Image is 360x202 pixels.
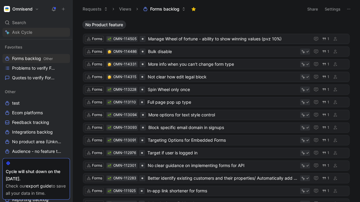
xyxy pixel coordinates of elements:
[327,151,329,155] span: 1
[113,87,136,93] div: OMN-113228
[107,87,112,92] button: 🌱
[83,72,349,82] a: Forms🤔OMN-114315Not clear how edit legal block1
[2,64,70,73] a: Problems to verify Forms
[148,35,308,43] span: Manage Wheel of fortune - ability to show winning values (pvz 10%)
[113,175,136,181] div: OMN-112283
[92,49,102,55] div: Forms
[12,19,26,26] span: Search
[12,110,43,116] span: Ecom platforms
[108,139,111,142] img: 🌱
[321,86,330,93] button: 1
[321,162,330,169] button: 1
[92,74,102,80] div: Forms
[107,138,112,142] button: 🌱
[321,150,330,156] button: 1
[2,99,70,108] a: test
[327,138,329,142] span: 1
[2,156,70,166] a: Activation backlog
[83,160,349,171] a: Forms🌱OMN-112301No clear guidance on implementing forms for API1
[322,5,343,13] button: Settings
[107,75,112,79] div: 🤔
[107,100,112,104] button: 🌱
[83,110,349,120] a: Forms🌱OMN-113094More options for text style control1
[80,5,110,14] button: Requests
[327,100,329,104] span: 1
[92,61,102,67] div: Forms
[327,75,329,79] span: 1
[113,137,136,143] div: OMN-113091
[2,18,70,27] div: Search
[92,99,102,105] div: Forms
[2,73,70,82] a: Quotes to verify Forms
[5,44,22,50] span: Favorites
[107,176,112,180] div: 🌱
[321,175,330,181] button: 1
[83,84,349,95] a: Forms🌱OMN-113228Spin Wheel only once1
[92,188,102,194] div: Forms
[108,101,111,104] img: 🌱
[26,183,51,188] a: export guide
[148,73,298,80] span: Not clear how edit legal block
[12,148,62,154] span: Audience - no feature tag
[107,151,112,155] button: 🌱
[5,89,16,95] span: Other
[147,99,298,106] span: Full page pop up type
[116,5,134,14] button: Views
[85,22,123,28] span: No Product feature
[92,175,102,181] div: Forms
[148,86,298,93] span: Spin Wheel only once
[2,28,70,37] a: Ask Cycle
[113,150,136,156] div: OMN-112976
[107,49,112,54] button: 🤔
[113,163,136,169] div: OMN-112301
[113,49,137,55] div: OMN-114486
[83,97,349,107] a: Forms🌱OMN-113110Full page pop up type1
[108,88,111,92] img: 🌱
[148,175,298,182] span: Better identify existing customers and their properties/ Automatically add additional properties
[321,137,330,144] button: 1
[83,186,349,196] a: Forms🌱OMN-111925In-app link shortener for forms1
[327,88,329,91] span: 1
[92,137,102,143] div: Forms
[113,99,136,105] div: OMN-113110
[83,148,349,158] a: Forms🌱OMN-112976Target if user is logged in1
[148,111,298,118] span: More options for text style control
[113,74,136,80] div: OMN-114315
[327,62,329,66] span: 1
[92,150,102,156] div: Forms
[108,113,111,117] img: 🌱
[6,168,67,182] div: Cycle will shut down on the [DATE].
[12,100,20,106] span: test
[107,163,112,168] button: 🌱
[107,37,112,41] button: 🌱
[327,126,329,129] span: 1
[113,61,137,67] div: OMN-114331
[108,189,111,193] img: 🌱
[113,36,137,42] div: OMN-114505
[327,50,329,53] span: 1
[108,151,111,155] img: 🌱
[148,162,298,169] span: No clear guidance on implementing forms for API
[43,56,53,61] span: Other
[4,6,10,12] img: Omnisend
[83,135,349,145] a: Forms🌱OMN-113091Targeting Options for Embedded Forms1
[108,126,111,130] img: 🌱
[113,188,136,194] div: OMN-111925
[2,118,70,127] a: Feedback tracking
[147,187,298,194] span: In-app link shortener for forms
[107,113,112,117] div: 🌱
[107,189,112,193] button: 🌱
[2,43,70,52] div: Favorites
[108,177,111,180] img: 🌱
[12,119,49,125] span: Feedback tracking
[107,125,112,130] button: 🌱
[108,37,111,41] img: 🌱
[321,74,330,80] button: 1
[12,139,62,145] span: No product area (Unknowns)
